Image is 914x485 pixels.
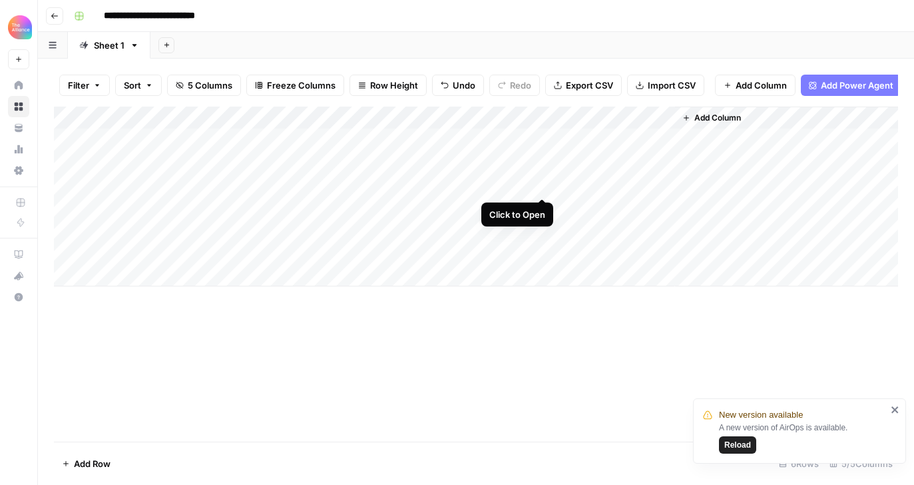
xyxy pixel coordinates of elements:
a: Your Data [8,117,29,139]
button: Row Height [349,75,427,96]
span: Reload [724,439,751,451]
button: Sort [115,75,162,96]
button: Add Power Agent [801,75,901,96]
button: Freeze Columns [246,75,344,96]
a: Home [8,75,29,96]
button: Add Column [715,75,796,96]
span: Redo [510,79,531,92]
div: A new version of AirOps is available. [719,422,887,454]
span: Export CSV [566,79,613,92]
a: Browse [8,96,29,117]
span: Sort [124,79,141,92]
a: AirOps Academy [8,244,29,265]
button: Add Row [54,453,118,474]
span: New version available [719,408,803,422]
button: Undo [432,75,484,96]
button: 5 Columns [167,75,241,96]
a: Sheet 1 [68,32,150,59]
div: Sheet 1 [94,39,124,52]
span: Add Power Agent [821,79,893,92]
button: Redo [489,75,540,96]
a: Usage [8,139,29,160]
button: Add Column [677,109,746,127]
span: Freeze Columns [267,79,336,92]
span: Undo [453,79,475,92]
button: close [891,404,900,415]
button: Filter [59,75,110,96]
img: Alliance Logo [8,15,32,39]
button: Import CSV [627,75,704,96]
div: 6 Rows [774,453,824,474]
span: Row Height [370,79,418,92]
span: Add Column [736,79,787,92]
span: Add Row [74,457,111,470]
span: Filter [68,79,89,92]
span: 5 Columns [188,79,232,92]
button: Reload [719,436,756,454]
span: Import CSV [648,79,696,92]
span: Add Column [694,112,741,124]
button: Workspace: Alliance [8,11,29,44]
div: 5/5 Columns [824,453,898,474]
button: Help + Support [8,286,29,308]
a: Settings [8,160,29,181]
button: What's new? [8,265,29,286]
div: What's new? [9,266,29,286]
button: Export CSV [545,75,622,96]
